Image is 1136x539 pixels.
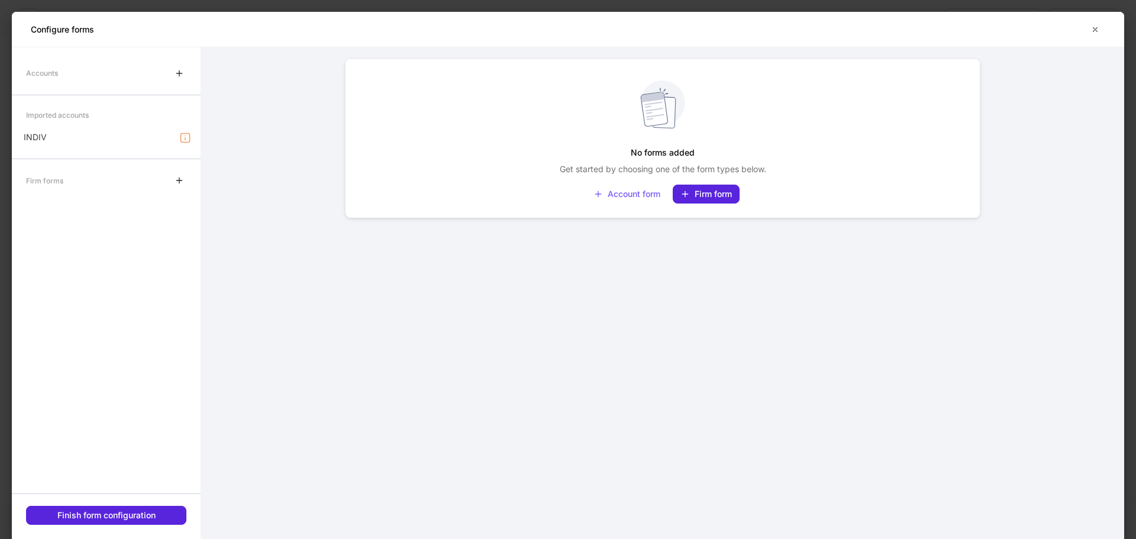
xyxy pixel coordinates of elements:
[631,142,695,163] h5: No forms added
[673,185,740,204] button: Firm form
[26,170,63,191] div: Firm forms
[24,131,47,143] p: INDIV
[26,63,58,83] div: Accounts
[560,163,766,175] p: Get started by choosing one of the form types below.
[26,105,89,125] div: Imported accounts
[593,189,660,199] div: Account form
[31,24,94,35] h5: Configure forms
[680,189,732,199] div: Firm form
[586,185,668,204] button: Account form
[12,125,201,149] a: INDIV
[26,506,186,525] button: Finish form configuration
[57,511,156,519] div: Finish form configuration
